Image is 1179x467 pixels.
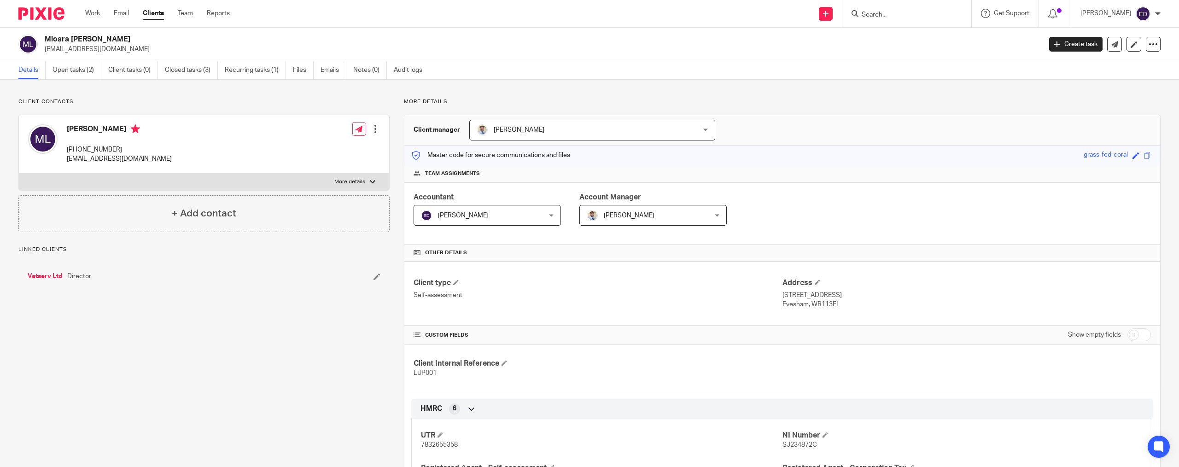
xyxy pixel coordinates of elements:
span: LUP001 [414,370,437,376]
p: [EMAIL_ADDRESS][DOMAIN_NAME] [67,154,172,163]
h4: [PERSON_NAME] [67,124,172,136]
span: Other details [425,249,467,257]
h4: UTR [421,431,782,440]
a: Vetserv Ltd [28,272,63,281]
a: Open tasks (2) [53,61,101,79]
a: Details [18,61,46,79]
h4: NI Number [782,431,1144,440]
img: Pixie [18,7,64,20]
img: svg%3E [28,124,58,154]
span: 7832655358 [421,442,458,448]
div: grass-fed-coral [1084,150,1128,161]
a: Client tasks (0) [108,61,158,79]
h4: + Add contact [172,206,236,221]
span: Director [67,272,91,281]
p: Self-assessment [414,291,782,300]
a: Audit logs [394,61,429,79]
p: More details [334,178,365,186]
p: More details [404,98,1161,105]
img: 1693835698283.jfif [587,210,598,221]
p: Evesham, WR113FL [782,300,1151,309]
span: [PERSON_NAME] [494,127,544,133]
h3: Client manager [414,125,460,134]
a: Emails [321,61,346,79]
span: Get Support [994,10,1029,17]
h4: Client Internal Reference [414,359,782,368]
a: Recurring tasks (1) [225,61,286,79]
h2: Mioara [PERSON_NAME] [45,35,837,44]
h4: Address [782,278,1151,288]
span: [PERSON_NAME] [438,212,489,219]
p: Linked clients [18,246,390,253]
a: Create task [1049,37,1103,52]
p: Client contacts [18,98,390,105]
img: svg%3E [18,35,38,54]
span: 6 [453,404,456,413]
img: 1693835698283.jfif [477,124,488,135]
label: Show empty fields [1068,330,1121,339]
p: Master code for secure communications and files [411,151,570,160]
a: Work [85,9,100,18]
span: SJ234872C [782,442,817,448]
h4: Client type [414,278,782,288]
a: Reports [207,9,230,18]
a: Team [178,9,193,18]
p: [EMAIL_ADDRESS][DOMAIN_NAME] [45,45,1035,54]
span: Account Manager [579,193,641,201]
span: Accountant [414,193,454,201]
a: Files [293,61,314,79]
i: Primary [131,124,140,134]
p: [STREET_ADDRESS] [782,291,1151,300]
a: Notes (0) [353,61,387,79]
a: Clients [143,9,164,18]
input: Search [861,11,944,19]
img: svg%3E [421,210,432,221]
h4: CUSTOM FIELDS [414,332,782,339]
p: [PERSON_NAME] [1080,9,1131,18]
span: [PERSON_NAME] [604,212,654,219]
img: svg%3E [1136,6,1150,21]
a: Closed tasks (3) [165,61,218,79]
p: [PHONE_NUMBER] [67,145,172,154]
a: Email [114,9,129,18]
span: Team assignments [425,170,480,177]
span: HMRC [420,404,442,414]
